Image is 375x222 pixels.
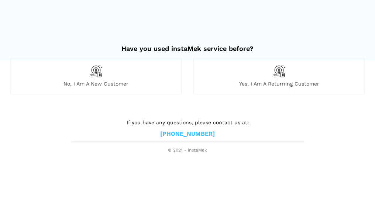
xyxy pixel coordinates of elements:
span: No, I am a new customer [10,80,182,87]
span: Yes, I am a returning customer [193,80,365,87]
p: If you have any questions, please contact us at: [71,118,304,126]
span: © 2021 - instaMek [71,148,304,153]
a: [PHONE_NUMBER] [160,130,215,138]
h2: Have you used instaMek service before? [10,37,365,53]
